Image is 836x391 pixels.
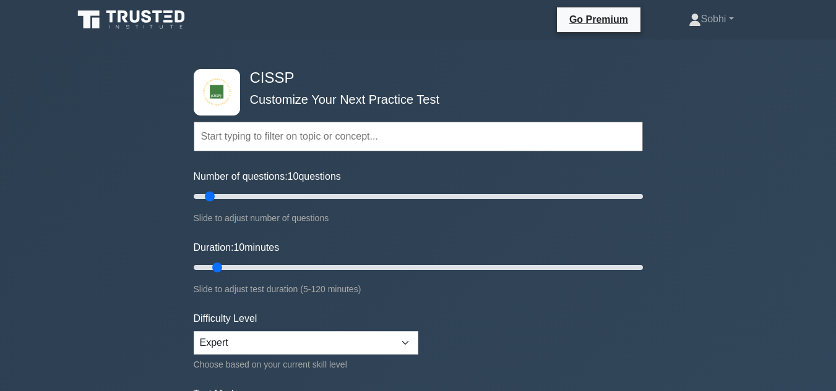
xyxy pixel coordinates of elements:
a: Go Premium [562,12,636,27]
span: 10 [233,242,244,253]
label: Duration: minutes [194,240,280,255]
label: Difficulty Level [194,311,257,326]
label: Number of questions: questions [194,169,341,184]
span: 10 [288,171,299,182]
div: Choose based on your current skill level [194,357,418,372]
input: Start typing to filter on topic or concept... [194,122,643,151]
a: Sobhi [659,7,764,32]
h4: CISSP [245,69,582,87]
div: Slide to adjust number of questions [194,211,643,225]
div: Slide to adjust test duration (5-120 minutes) [194,282,643,296]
